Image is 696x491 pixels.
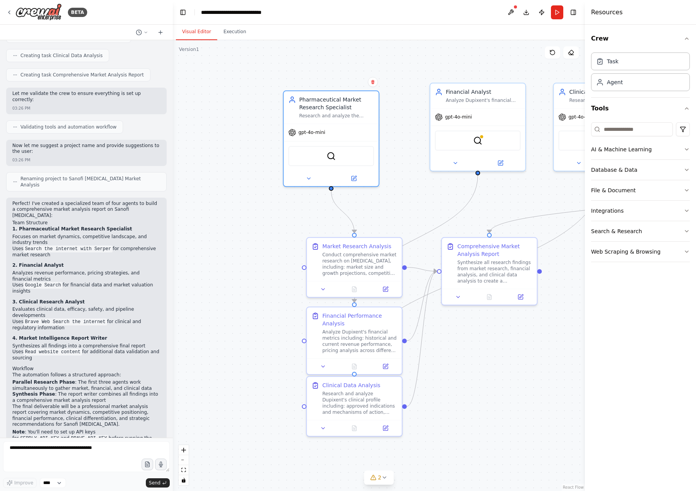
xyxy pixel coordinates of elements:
[15,3,62,21] img: Logo
[12,379,75,385] strong: Parallel Research Phase
[338,362,371,371] button: No output available
[326,151,336,161] img: SerperDevTool
[12,366,160,372] h2: Workflow
[569,97,644,103] div: Research Dupixent's clinical data, therapeutic indications, efficacy profiles, safety data, and p...
[176,24,217,40] button: Visual Editor
[154,28,167,37] button: Start a new chat
[473,292,506,301] button: No output available
[445,114,472,120] span: gpt-4o-mini
[591,139,690,159] button: AI & Machine Learning
[14,480,33,486] span: Improve
[20,124,117,130] span: Validating tools and automation workflow
[338,423,371,433] button: No output available
[12,201,160,219] p: Perfect! I've created a specialized team of four agents to build a comprehensive market analysis ...
[441,237,537,305] div: Comprehensive Market Analysis ReportSynthesize all research findings from market research, financ...
[591,119,690,268] div: Tools
[372,362,399,371] button: Open in side panel
[12,391,160,403] li: : The report writer combines all findings into a comprehensive market analysis report
[179,465,189,475] button: fit view
[299,96,374,111] div: Pharmaceutical Market Research Specialist
[217,24,252,40] button: Execution
[12,282,160,295] li: Uses for financial data and market valuation insights
[149,480,160,486] span: Send
[322,242,391,250] div: Market Research Analysis
[12,220,160,226] h2: Team Structure
[368,77,378,87] button: Delete node
[364,471,394,485] button: 2
[591,248,661,256] div: Web Scraping & Browsing
[20,72,144,78] span: Creating task Comprehensive Market Analysis Report
[591,49,690,97] div: Crew
[12,391,55,397] strong: Synthesis Phase
[568,114,595,120] span: gpt-4o-mini
[179,475,189,485] button: toggle interactivity
[591,160,690,180] button: Database & Data
[327,191,358,233] g: Edge from 415523f2-55a7-4f89-8f6c-0dcd757074b9 to 5081626a-1b84-4d25-a75e-8066afd917ce
[19,435,61,442] code: SERPLY_API_KEY
[133,28,151,37] button: Switch to previous chat
[12,143,160,155] p: Now let me suggest a project name and provide suggestions to the user:
[429,83,526,171] div: Financial AnalystAnalyze Dupixent's financial performance, revenue trends, pricing strategies, an...
[3,478,37,488] button: Improve
[372,284,399,294] button: Open in side panel
[12,246,160,258] li: Uses for comprehensive market research
[20,176,160,188] span: Renaming project to Sanofi [MEDICAL_DATA] Market Analysis
[322,381,380,389] div: Clinical Data Analysis
[12,91,160,103] p: Let me validate the crew to ensure everything is set up correctly:
[478,158,522,168] button: Open in side panel
[322,391,397,415] div: Research and analyze Dupixent's clinical profile including: approved indications and mechanisms o...
[407,268,437,345] g: Edge from 04834610-f2ae-4fdb-8293-7886df87f5b3 to 5effe29d-cac2-42e1-a258-53fa4f41c4c1
[12,105,30,111] div: 03:26 PM
[569,88,644,96] div: Clinical Research Analyst
[507,292,534,301] button: Open in side panel
[12,262,64,268] strong: 2. Financial Analyst
[473,136,482,145] img: SerplyWebSearchTool
[12,319,160,331] li: Uses for clinical and regulatory information
[12,343,160,349] li: Synthesizes all findings into a comprehensive final report
[179,455,189,465] button: zoom out
[591,166,637,174] div: Database & Data
[306,306,402,375] div: Financial Performance AnalysisAnalyze Dupixent's financial metrics including: historical and curr...
[407,264,437,275] g: Edge from 5081626a-1b84-4d25-a75e-8066afd917ce to 5effe29d-cac2-42e1-a258-53fa4f41c4c1
[12,429,160,454] p: : You'll need to set up API keys for and before running the automation, but the crew is ready to ...
[591,28,690,49] button: Crew
[591,186,636,194] div: File & Document
[446,97,520,103] div: Analyze Dupixent's financial performance, revenue trends, pricing strategies, and market valuatio...
[12,379,160,391] li: : The first three agents work simultaneously to gather market, financial, and clinical data
[155,459,167,470] button: Click to speak your automation idea
[338,284,371,294] button: No output available
[591,201,690,221] button: Integrations
[146,478,170,488] button: Send
[568,7,579,18] button: Hide right sidebar
[591,207,623,215] div: Integrations
[12,306,160,318] li: Evaluates clinical data, efficacy, safety, and pipeline developments
[591,98,690,119] button: Tools
[12,335,107,341] strong: 4. Market Intelligence Report Writer
[12,429,25,435] strong: Note
[322,329,397,354] div: Analyze Dupixent's financial metrics including: historical and current revenue performance, prici...
[306,376,402,437] div: Clinical Data AnalysisResearch and analyze Dupixent's clinical profile including: approved indica...
[179,445,189,485] div: React Flow controls
[407,268,437,410] g: Edge from 09dfdffb-c6ac-418a-beb1-c55c13298dc5 to 5effe29d-cac2-42e1-a258-53fa4f41c4c1
[24,349,82,356] code: Read website content
[68,8,87,17] div: BETA
[12,372,160,378] p: The automation follows a structured approach:
[12,299,85,305] strong: 3. Clinical Research Analyst
[332,174,375,183] button: Open in side panel
[201,8,280,16] nav: breadcrumb
[372,423,399,433] button: Open in side panel
[607,58,618,65] div: Task
[446,88,520,96] div: Financial Analyst
[591,8,623,17] h4: Resources
[322,312,397,327] div: Financial Performance Analysis
[179,46,199,52] div: Version 1
[20,52,103,59] span: Creating task Clinical Data Analysis
[142,459,153,470] button: Upload files
[12,157,30,163] div: 03:26 PM
[378,474,382,481] span: 2
[177,7,188,18] button: Hide left sidebar
[299,113,374,119] div: Research and analyze the pharmaceutical market for [MEDICAL_DATA], including market size, competi...
[306,237,402,298] div: Market Research AnalysisConduct comprehensive market research on [MEDICAL_DATA], including: marke...
[591,221,690,241] button: Search & Research
[298,129,325,135] span: gpt-4o-mini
